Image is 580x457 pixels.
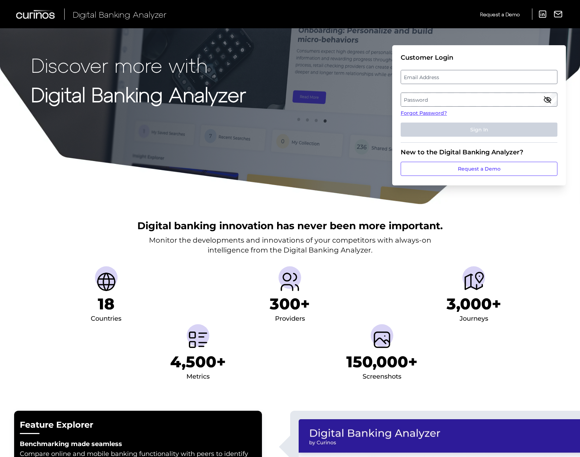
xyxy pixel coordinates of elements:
img: Metrics [187,328,209,351]
button: Sign In [401,123,557,137]
img: Screenshots [371,328,393,351]
strong: Benchmarking made seamless [20,440,122,448]
div: New to the Digital Banking Analyzer? [401,148,557,156]
div: Metrics [186,371,210,382]
img: Countries [95,271,118,293]
strong: Digital Banking Analyzer [31,82,246,106]
div: Customer Login [401,54,557,61]
h1: 4,500+ [170,352,226,371]
a: Forgot Password? [401,109,557,117]
label: Email Address [401,71,557,83]
label: Password [401,93,557,106]
h1: 300+ [270,295,310,313]
div: Journeys [460,313,488,325]
span: Digital Banking Analyzer [73,9,167,19]
p: Monitor the developments and innovations of your competitors with always-on intelligence from the... [149,235,431,255]
img: Curinos [16,10,56,19]
a: Request a Demo [480,8,520,20]
div: Providers [275,313,305,325]
h1: 150,000+ [346,352,418,371]
h2: Feature Explorer [20,419,256,431]
h1: 18 [98,295,114,313]
h2: Digital banking innovation has never been more important. [137,219,443,232]
a: Request a Demo [401,162,557,176]
span: Request a Demo [480,11,520,17]
img: Journeys [462,271,485,293]
p: Discover more with [31,54,246,76]
h1: 3,000+ [447,295,501,313]
div: Screenshots [363,371,401,382]
img: Providers [279,271,301,293]
div: Countries [91,313,121,325]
